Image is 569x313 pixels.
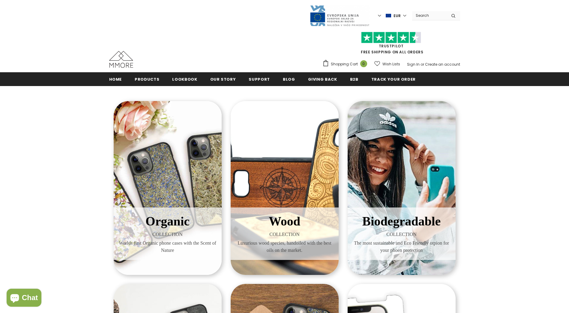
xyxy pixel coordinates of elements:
[407,62,420,67] a: Sign In
[249,72,270,86] a: support
[371,72,416,86] a: Track your order
[5,289,43,308] inbox-online-store-chat: Shopify online store chat
[352,240,451,254] span: The most sustainable and Eco Friendly otpion for your phoen protection
[394,13,401,19] span: EUR
[350,72,358,86] a: B2B
[322,60,370,69] a: Shopping Cart 0
[362,214,441,228] span: Biodegradable
[310,5,370,27] img: Javni Razpis
[421,62,424,67] span: or
[210,72,236,86] a: Our Story
[361,32,421,43] img: Trust Pilot Stars
[374,59,400,69] a: Wish Lists
[425,62,460,67] a: Create an account
[109,76,122,82] span: Home
[283,72,295,86] a: Blog
[249,76,270,82] span: support
[331,61,358,67] span: Shopping Cart
[412,11,447,20] input: Search Site
[235,231,334,238] span: COLLECTION
[172,76,197,82] span: Lookbook
[310,13,370,18] a: Javni Razpis
[172,72,197,86] a: Lookbook
[382,61,400,67] span: Wish Lists
[269,214,300,228] span: Wood
[322,34,460,55] span: FREE SHIPPING ON ALL ORDERS
[118,240,217,254] span: Worlds first Organic phone cases with the Scent of Nature
[308,76,337,82] span: Giving back
[118,231,217,238] span: COLLECTION
[109,51,133,68] img: MMORE Cases
[135,76,159,82] span: Products
[360,60,367,67] span: 0
[352,231,451,238] span: COLLECTION
[308,72,337,86] a: Giving back
[379,43,404,49] a: Trustpilot
[145,214,190,228] span: Organic
[235,240,334,254] span: Luxurious wood species, handoiled with the best oils on the market.
[350,76,358,82] span: B2B
[135,72,159,86] a: Products
[109,72,122,86] a: Home
[371,76,416,82] span: Track your order
[283,76,295,82] span: Blog
[210,76,236,82] span: Our Story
